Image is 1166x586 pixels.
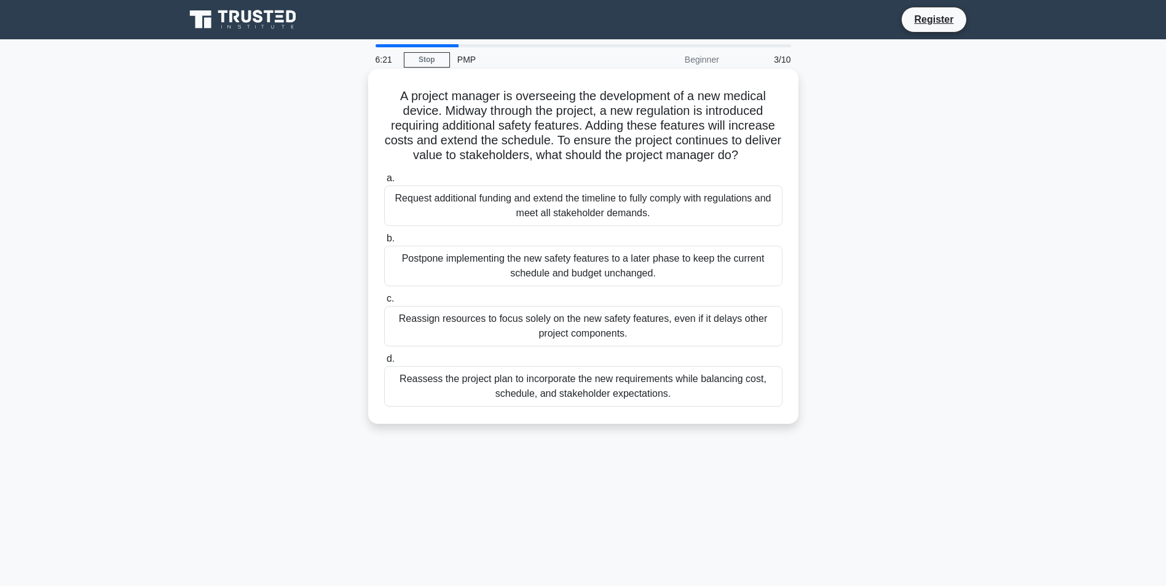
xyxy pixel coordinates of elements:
[619,47,727,72] div: Beginner
[368,47,404,72] div: 6:21
[727,47,798,72] div: 3/10
[387,353,395,364] span: d.
[384,186,782,226] div: Request additional funding and extend the timeline to fully comply with regulations and meet all ...
[384,306,782,346] div: Reassign resources to focus solely on the new safety features, even if it delays other project co...
[450,47,619,72] div: PMP
[384,366,782,407] div: Reassess the project plan to incorporate the new requirements while balancing cost, schedule, and...
[387,293,394,303] span: c.
[404,52,450,68] a: Stop
[907,12,961,27] a: Register
[387,233,395,243] span: b.
[384,246,782,286] div: Postpone implementing the new safety features to a later phase to keep the current schedule and b...
[387,173,395,183] span: a.
[383,88,784,163] h5: A project manager is overseeing the development of a new medical device. Midway through the proje...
